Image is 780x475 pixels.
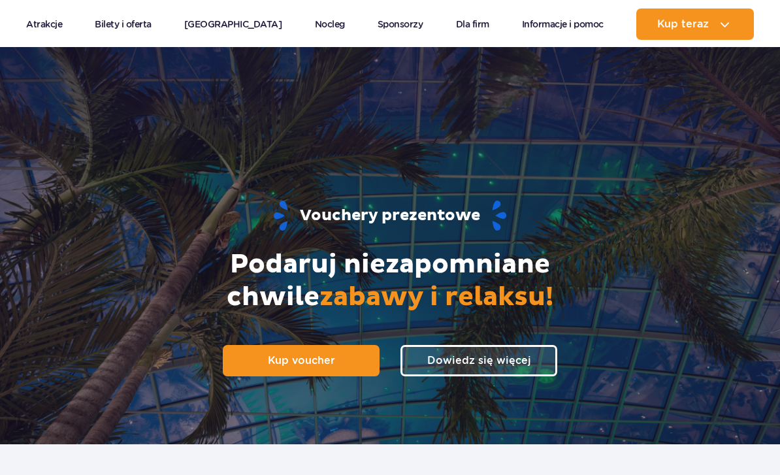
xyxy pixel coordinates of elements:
[184,8,282,40] a: [GEOGRAPHIC_DATA]
[427,354,531,367] span: Dowiedz się więcej
[95,8,152,40] a: Bilety i oferta
[657,18,709,30] span: Kup teraz
[161,248,619,314] h2: Podaruj niezapomniane chwile
[400,345,557,376] a: Dowiedz się więcej
[223,345,380,376] a: Kup voucher
[378,8,423,40] a: Sponsorzy
[268,354,335,367] span: Kup voucher
[319,281,553,314] span: zabawy i relaksu!
[26,8,62,40] a: Atrakcje
[456,8,489,40] a: Dla firm
[10,199,770,233] h1: Vouchery prezentowe
[636,8,754,40] button: Kup teraz
[315,8,345,40] a: Nocleg
[522,8,604,40] a: Informacje i pomoc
